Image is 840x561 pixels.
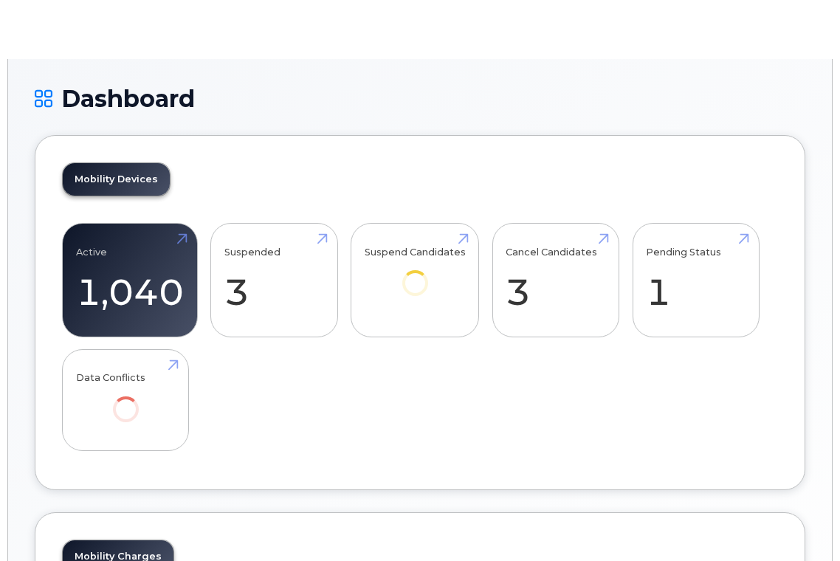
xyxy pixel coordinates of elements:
[76,357,176,442] a: Data Conflicts
[365,232,466,317] a: Suspend Candidates
[63,163,170,196] a: Mobility Devices
[76,232,184,329] a: Active 1,040
[646,232,746,329] a: Pending Status 1
[224,232,324,329] a: Suspended 3
[506,232,605,329] a: Cancel Candidates 3
[35,86,805,111] h1: Dashboard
